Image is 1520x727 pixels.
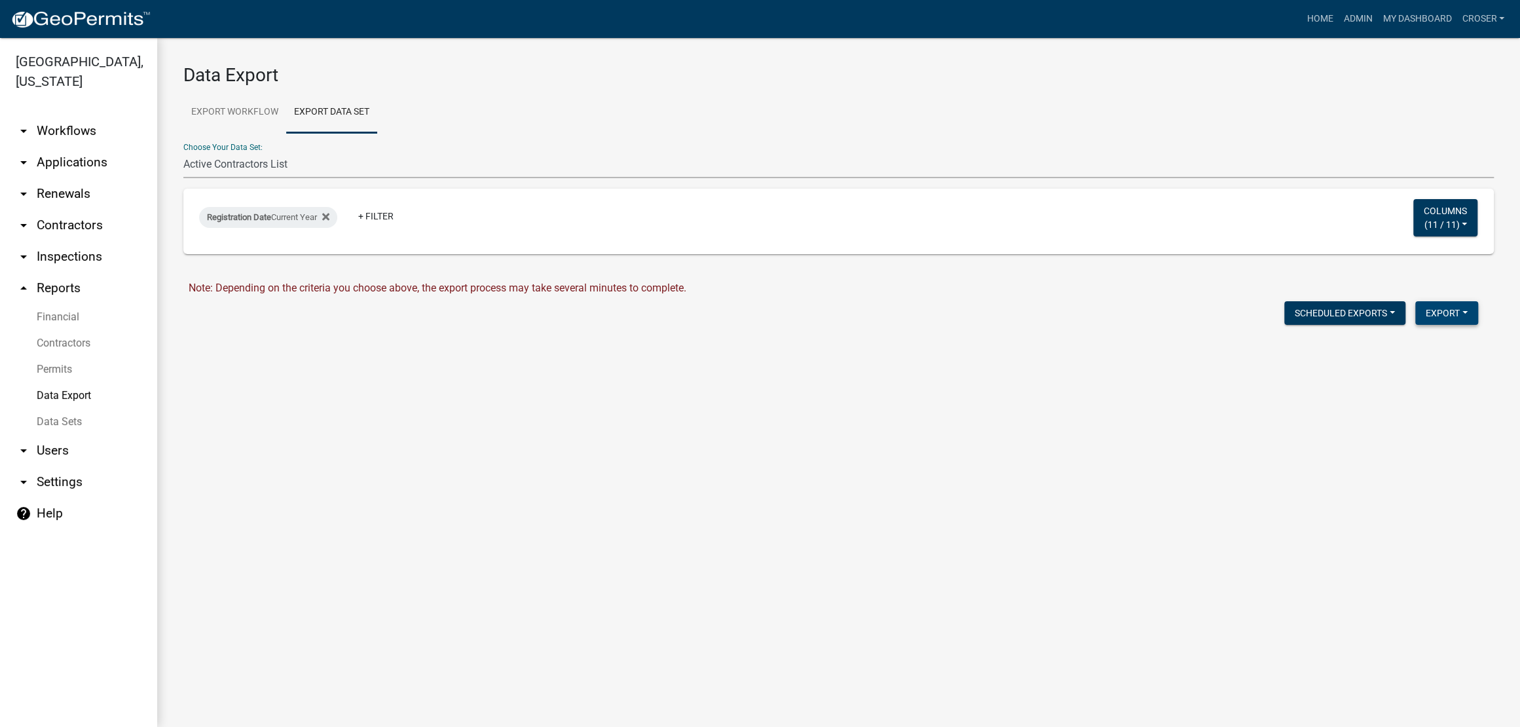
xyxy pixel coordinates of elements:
[207,212,271,222] span: Registration Date
[1427,219,1456,229] span: 11 / 11
[189,282,686,294] span: Note: Depending on the criteria you choose above, the export process may take several minutes to ...
[16,155,31,170] i: arrow_drop_down
[16,443,31,458] i: arrow_drop_down
[16,506,31,521] i: help
[16,280,31,296] i: arrow_drop_up
[1456,7,1510,31] a: croser
[1413,199,1477,236] button: Columns(11 / 11)
[1415,301,1478,325] button: Export
[1301,7,1338,31] a: Home
[348,204,404,228] a: + Filter
[16,123,31,139] i: arrow_drop_down
[16,186,31,202] i: arrow_drop_down
[199,207,337,228] div: Current Year
[16,249,31,265] i: arrow_drop_down
[183,64,1494,86] h3: Data Export
[183,92,286,134] a: Export Workflow
[1338,7,1377,31] a: Admin
[16,474,31,490] i: arrow_drop_down
[286,92,377,134] a: Export Data Set
[1284,301,1405,325] button: Scheduled Exports
[1377,7,1456,31] a: My Dashboard
[16,217,31,233] i: arrow_drop_down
